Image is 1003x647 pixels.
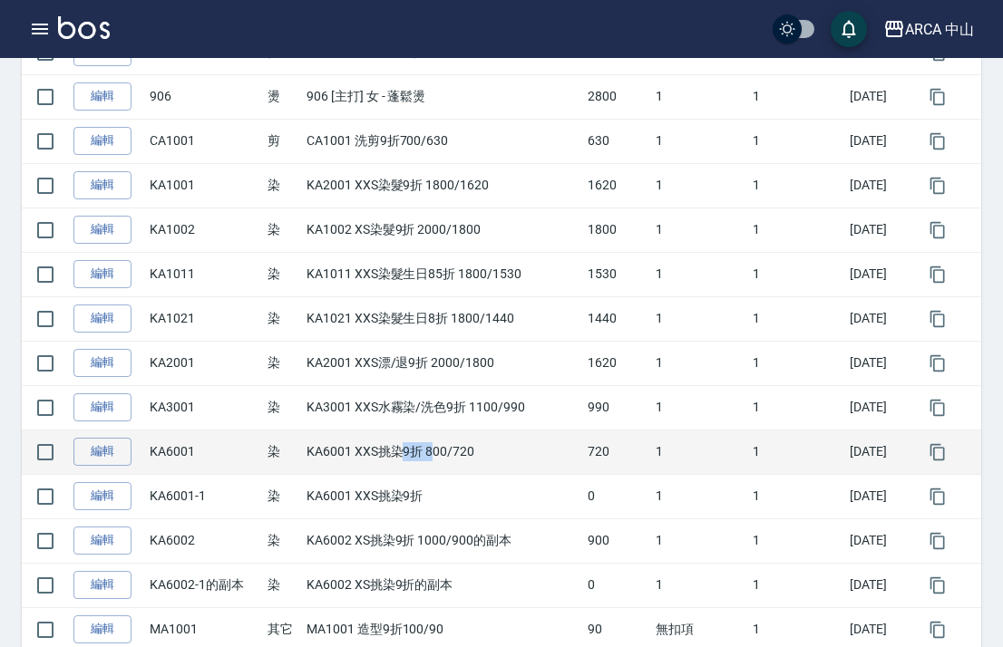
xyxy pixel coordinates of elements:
td: KA6001-1 [145,474,262,518]
td: 1 [748,430,845,474]
td: KA1011 XXS染髮生日85折 1800/1530 [302,252,583,296]
td: [DATE] [845,385,913,430]
td: 1 [651,74,748,119]
td: 1 [651,385,748,430]
td: KA3001 [145,385,262,430]
td: 1 [651,163,748,208]
td: 1 [748,74,845,119]
td: KA1021 [145,296,262,341]
a: 編輯 [73,438,131,466]
img: Logo [58,16,110,39]
td: [DATE] [845,208,913,252]
td: KA1002 [145,208,262,252]
td: 1 [748,119,845,163]
td: KA6001 XXS挑染9折 800/720 [302,430,583,474]
td: 1800 [583,208,651,252]
td: 染 [263,385,302,430]
td: 1 [748,474,845,518]
td: 染 [263,563,302,607]
td: KA1001 [145,163,262,208]
td: 染 [263,252,302,296]
td: KA2001 XXS染髮9折 1800/1620 [302,163,583,208]
td: KA2001 XXS漂/退9折 2000/1800 [302,341,583,385]
td: 1 [748,163,845,208]
a: 編輯 [73,260,131,288]
td: 1 [748,208,845,252]
td: 燙 [263,74,302,119]
td: KA6001 XXS挑染9折 [302,474,583,518]
td: 1 [651,296,748,341]
td: 染 [263,341,302,385]
td: KA1021 XXS染髮生日8折 1800/1440 [302,296,583,341]
td: 1 [748,518,845,563]
td: KA6002 XS挑染9折 1000/900的副本 [302,518,583,563]
td: CA1001 [145,119,262,163]
a: 編輯 [73,349,131,377]
td: 906 [145,74,262,119]
td: 1 [748,252,845,296]
a: 編輯 [73,304,131,333]
td: KA1011 [145,252,262,296]
td: [DATE] [845,474,913,518]
td: KA6002-1的副本 [145,563,262,607]
a: 編輯 [73,526,131,555]
a: 編輯 [73,82,131,111]
td: 720 [583,430,651,474]
td: [DATE] [845,430,913,474]
td: 1 [748,385,845,430]
td: 1 [651,341,748,385]
td: KA3001 XXS水霧染/洗色9折 1100/990 [302,385,583,430]
td: 630 [583,119,651,163]
td: 1620 [583,341,651,385]
td: 1 [651,208,748,252]
td: 剪 [263,119,302,163]
td: 1440 [583,296,651,341]
td: CA1001 洗剪9折700/630 [302,119,583,163]
td: 染 [263,296,302,341]
td: 900 [583,518,651,563]
td: 1 [651,474,748,518]
button: ARCA 中山 [876,11,981,48]
a: 編輯 [73,216,131,244]
td: KA6002 [145,518,262,563]
a: 編輯 [73,127,131,155]
td: KA6001 [145,430,262,474]
a: 編輯 [73,482,131,510]
button: save [831,11,867,47]
td: [DATE] [845,74,913,119]
td: KA6002 XS挑染9折的副本 [302,563,583,607]
td: 1 [748,296,845,341]
td: 1 [748,563,845,607]
td: 1 [651,563,748,607]
td: [DATE] [845,341,913,385]
td: 1530 [583,252,651,296]
td: 染 [263,430,302,474]
td: 1620 [583,163,651,208]
td: [DATE] [845,163,913,208]
td: [DATE] [845,563,913,607]
td: 1 [651,252,748,296]
td: [DATE] [845,252,913,296]
a: 編輯 [73,171,131,199]
td: 990 [583,385,651,430]
td: 染 [263,518,302,563]
td: 1 [748,341,845,385]
a: 編輯 [73,615,131,643]
td: 染 [263,208,302,252]
td: 1 [651,430,748,474]
td: [DATE] [845,119,913,163]
td: KA1002 XS染髮9折 2000/1800 [302,208,583,252]
td: 0 [583,563,651,607]
td: KA2001 [145,341,262,385]
td: 0 [583,474,651,518]
td: 染 [263,474,302,518]
td: 2800 [583,74,651,119]
td: [DATE] [845,296,913,341]
div: ARCA 中山 [905,18,974,41]
td: 染 [263,163,302,208]
a: 編輯 [73,393,131,421]
a: 編輯 [73,571,131,599]
td: 1 [651,119,748,163]
td: [DATE] [845,518,913,563]
td: 906 [主打] 女 - 蓬鬆燙 [302,74,583,119]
